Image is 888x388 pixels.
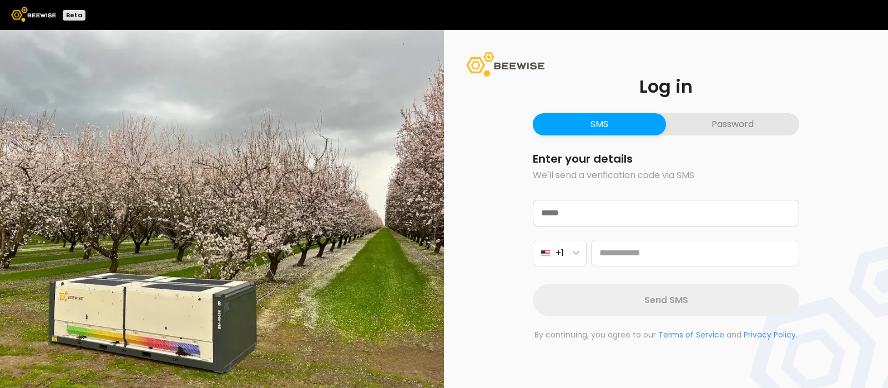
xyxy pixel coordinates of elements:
a: Privacy Policy [744,329,796,340]
a: Terms of Service [658,329,724,340]
p: By continuing, you agree to our and . [533,329,799,341]
p: We'll send a verification code via SMS [533,169,799,182]
button: Password [666,113,799,135]
div: Beta [63,10,85,21]
button: SMS [533,113,666,135]
span: +1 [556,246,564,260]
h1: Log in [533,78,799,95]
button: +1 [533,240,587,266]
h2: Enter your details [533,153,799,164]
button: Send SMS [533,284,799,316]
img: Beewise logo [11,7,56,22]
span: Send SMS [644,293,688,307]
